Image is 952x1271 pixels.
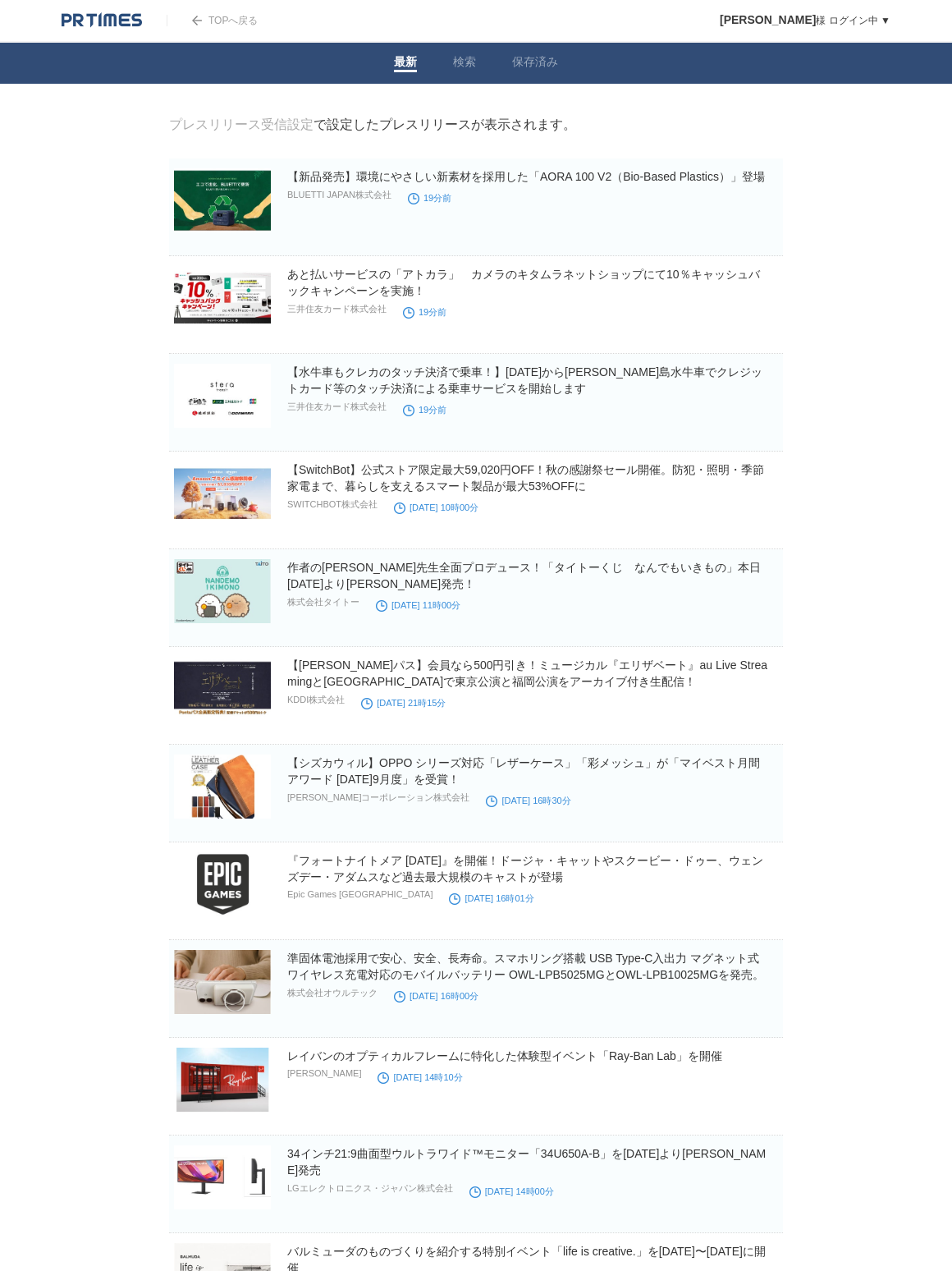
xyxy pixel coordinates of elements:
a: レイバンのオプティカルフレームに特化した体験型イベント「Ray-Ban Lab」を開催 [287,1049,722,1062]
a: 【シズカウィル】OPPO シリーズ対応「レザーケース」「彩メッシュ」が「マイベスト月間アワード [DATE]9月度」を受賞！ [287,756,760,786]
p: 株式会社タイトー [287,596,359,608]
a: 検索 [453,55,476,72]
a: 【水牛車もクレカのタッチ決済で乗車！】[DATE]から[PERSON_NAME]島水牛車でクレジットカード等のタッチ決済による乗車サービスを開始します [287,365,762,395]
a: 【SwitchBot】公式ストア限定最大59,020円OFF！秋の感謝祭セール開催。防犯・照明・季節家電まで、暮らしを支えるスマート製品が最大53%OFFに [287,463,764,493]
img: logo.png [62,12,142,29]
p: SWITCHBOT株式会社 [287,498,378,511]
p: LGエレクトロニクス・ジャパン株式会社 [287,1182,453,1195]
img: レイバンのオプティカルフレームに特化した体験型イベント「Ray-Ban Lab」を開催 [174,1048,271,1112]
a: [PERSON_NAME]様 ログイン中 ▼ [720,15,890,26]
time: 19分前 [403,405,446,415]
span: [PERSON_NAME] [720,13,816,26]
p: Epic Games [GEOGRAPHIC_DATA] [287,889,433,899]
a: 準固体電池採用で安心、安全、長寿命。スマホリング搭載 USB Type-C入出力 マグネット式ワイヤレス充電対応のモバイルバッテリー OWL-LPB5025MGとOWL-LPB10025MGを発売。 [287,952,764,981]
time: [DATE] 16時30分 [486,796,570,805]
img: 【シズカウィル】OPPO シリーズ対応「レザーケース」「彩メッシュ」が「マイベスト月間アワード 2025年9月度」を受賞！ [174,755,271,819]
div: で設定したプレスリリースが表示されます。 [169,117,576,134]
time: [DATE] 10時00分 [394,502,478,512]
a: あと払いサービスの「アトカラ」 カメラのキタムラネットショップにて10％キャッシュバックキャンペーンを実施！ [287,268,760,297]
img: 【新品発売】環境にやさしい新素材を採用した「AORA 100 V2（Bio-Based Plastics）」登場 [174,168,271,232]
img: 34インチ21:9曲面型ウルトラワイド™モニター「34U650A-B」を10月23日（木）より順次発売 [174,1145,271,1209]
p: [PERSON_NAME] [287,1068,361,1078]
img: 作者のよこみぞゆり先生全面プロデュース！「タイトーくじ なんでもいきもの」本日10月11日(土)より順次発売！ [174,559,271,623]
a: 保存済み [512,55,558,72]
p: 三井住友カード株式会社 [287,303,387,315]
a: 【[PERSON_NAME]パス】会員なら500円引き！ミュージカル『エリザベート』au Live Streamingと[GEOGRAPHIC_DATA]で東京公演と福岡公演をアーカイブ付き生配信！ [287,658,767,688]
time: 19分前 [408,193,451,203]
time: [DATE] 14時00分 [469,1186,554,1196]
a: 『フォートナイトメア [DATE]』を開催！ドージャ・キャットやスクービー・ドゥー、ウェンズデー・アダムスなど過去最大規模のキャストが登場 [287,854,763,883]
time: [DATE] 16時00分 [394,991,478,1001]
time: [DATE] 11時00分 [376,600,460,610]
time: [DATE] 14時10分 [378,1072,462,1082]
p: BLUETTI JAPAN株式会社 [287,189,391,201]
p: [PERSON_NAME]コーポレーション株式会社 [287,792,469,804]
a: 最新 [394,55,417,72]
p: 株式会社オウルテック [287,987,378,999]
img: あと払いサービスの「アトカラ」 カメラのキタムラネットショップにて10％キャッシュバックキャンペーンを実施！ [174,266,271,330]
p: 三井住友カード株式会社 [287,401,387,413]
a: 作者の[PERSON_NAME]先生全面プロデュース！「タイトーくじ なんでもいきもの」本日[DATE]より[PERSON_NAME]発売！ [287,561,761,590]
img: 『フォートナイトメア 2025』を開催！ドージャ・キャットやスクービー・ドゥー、ウェンズデー・アダムスなど過去最大規模のキャストが登場 [174,852,271,916]
img: 準固体電池採用で安心、安全、長寿命。スマホリング搭載 USB Type-C入出力 マグネット式ワイヤレス充電対応のモバイルバッテリー OWL-LPB5025MGとOWL-LPB10025MGを発売。 [174,950,271,1014]
a: TOPへ戻る [167,15,258,26]
img: 【Pontaパス】会員なら500円引き！ミュージカル『エリザベート』au Live StreamingとTELASAで東京公演と福岡公演をアーカイブ付き生配信！ [174,657,271,721]
a: 【新品発売】環境にやさしい新素材を採用した「AORA 100 V2（Bio-Based Plastics）」登場 [287,170,765,183]
a: 34インチ21:9曲面型ウルトラワイド™モニター「34U650A-B」を[DATE]より[PERSON_NAME]発売 [287,1147,766,1177]
img: arrow.png [192,16,202,25]
p: KDDI株式会社 [287,694,345,706]
time: 19分前 [403,307,446,317]
img: 【水牛車もクレカのタッチ決済で乗車！】10月23日から由布島水牛車でクレジットカード等のタッチ決済による乗車サービスを開始します [174,364,271,428]
time: [DATE] 21時15分 [361,698,446,708]
a: プレスリリース受信設定 [169,117,314,131]
time: [DATE] 16時01分 [449,893,533,903]
img: 【SwitchBot】公式ストア限定最大59,020円OFF！秋の感謝祭セール開催。防犯・照明・季節家電まで、暮らしを支えるスマート製品が最大53%OFFに [174,461,271,525]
